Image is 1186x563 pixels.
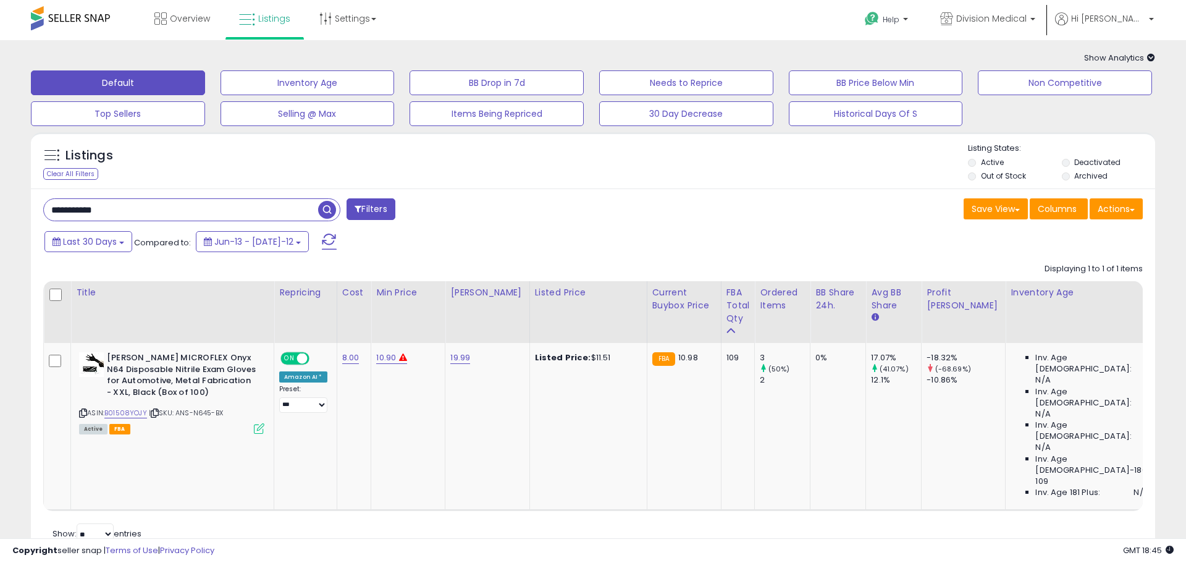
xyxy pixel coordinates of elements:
strong: Copyright [12,544,57,556]
div: ASIN: [79,352,264,433]
span: Jun-13 - [DATE]-12 [214,235,293,248]
a: 8.00 [342,352,360,364]
small: FBA [652,352,675,366]
label: Out of Stock [981,171,1026,181]
div: Listed Price [535,286,642,299]
a: Terms of Use [106,544,158,556]
div: -10.86% [927,375,1005,386]
a: B01508YOJY [104,408,147,418]
small: Avg BB Share. [871,312,878,323]
small: (50%) [768,364,790,374]
span: 109 [1035,476,1048,487]
div: Displaying 1 to 1 of 1 items [1045,263,1143,275]
small: (41.07%) [880,364,909,374]
i: Get Help [864,11,880,27]
span: N/A [1035,375,1050,386]
button: Filters [347,198,395,220]
button: Inventory Age [221,70,395,95]
div: BB Share 24h. [815,286,860,312]
button: Jun-13 - [DATE]-12 [196,231,309,252]
a: 19.99 [450,352,470,364]
div: 12.1% [871,375,921,386]
span: | SKU: ANS-N645-BX [149,408,223,418]
div: Avg BB Share [871,286,916,312]
div: 3 [760,352,810,363]
div: [PERSON_NAME] [450,286,524,299]
label: Archived [1074,171,1108,181]
div: 0% [815,352,856,363]
label: Active [981,157,1004,167]
img: 31DaZnL3cML._SL40_.jpg [79,352,104,377]
span: Listings [258,12,290,25]
span: Inv. Age 181 Plus: [1035,487,1100,498]
div: 17.07% [871,352,921,363]
button: BB Drop in 7d [410,70,584,95]
button: Non Competitive [978,70,1152,95]
div: Ordered Items [760,286,805,312]
span: N/A [1133,487,1148,498]
button: 30 Day Decrease [599,101,773,126]
div: Inventory Age [1011,286,1153,299]
div: Clear All Filters [43,168,98,180]
div: $11.51 [535,352,637,363]
span: OFF [308,353,327,364]
button: Actions [1090,198,1143,219]
span: Last 30 Days [63,235,117,248]
p: Listing States: [968,143,1154,155]
label: Deactivated [1074,157,1121,167]
span: Inv. Age [DEMOGRAPHIC_DATA]-180: [1035,454,1148,476]
a: 10.90 [376,352,396,364]
span: Inv. Age [DEMOGRAPHIC_DATA]: [1035,420,1148,442]
a: Help [855,2,920,40]
div: 109 [726,352,746,363]
small: (-68.69%) [935,364,971,374]
div: Amazon AI * [279,371,327,383]
button: Last 30 Days [44,231,132,252]
b: [PERSON_NAME] MICROFLEX Onyx N64 Disposable Nitrile Exam Gloves for Automotive, Metal Fabrication... [107,352,257,401]
button: BB Price Below Min [789,70,963,95]
span: Overview [170,12,210,25]
div: Preset: [279,385,327,413]
div: FBA Total Qty [726,286,750,325]
span: Hi [PERSON_NAME] [1071,12,1145,25]
span: Help [883,14,899,25]
button: Selling @ Max [221,101,395,126]
span: Columns [1038,203,1077,215]
a: Privacy Policy [160,544,214,556]
a: Hi [PERSON_NAME] [1055,12,1154,40]
span: Show Analytics [1084,52,1155,64]
div: Current Buybox Price [652,286,716,312]
div: -18.32% [927,352,1005,363]
button: Historical Days Of S [789,101,963,126]
button: Columns [1030,198,1088,219]
button: Needs to Reprice [599,70,773,95]
span: ON [282,353,297,364]
div: Title [76,286,269,299]
span: Division Medical [956,12,1027,25]
div: 2 [760,375,810,386]
span: N/A [1035,408,1050,420]
div: Min Price [376,286,440,299]
span: FBA [109,424,130,434]
span: Inv. Age [DEMOGRAPHIC_DATA]: [1035,352,1148,375]
div: Profit [PERSON_NAME] [927,286,1000,312]
div: Repricing [279,286,332,299]
div: Cost [342,286,366,299]
span: 2025-08-12 18:45 GMT [1123,544,1174,556]
span: Inv. Age [DEMOGRAPHIC_DATA]: [1035,386,1148,408]
span: All listings currently available for purchase on Amazon [79,424,107,434]
span: N/A [1035,442,1050,453]
h5: Listings [65,147,113,164]
span: 10.98 [678,352,698,363]
i: Min price is in the reduced profit range. [399,353,407,362]
b: Listed Price: [535,352,591,363]
div: seller snap | | [12,545,214,557]
span: Compared to: [134,237,191,248]
button: Items Being Repriced [410,101,584,126]
button: Top Sellers [31,101,205,126]
button: Default [31,70,205,95]
button: Save View [964,198,1028,219]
